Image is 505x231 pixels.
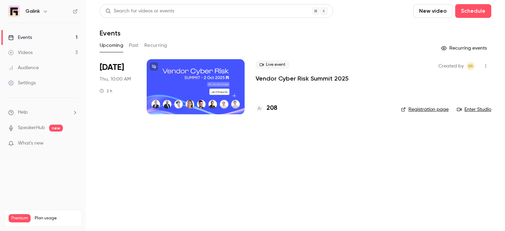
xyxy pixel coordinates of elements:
[468,62,473,70] span: ER
[401,106,449,113] a: Registration page
[100,76,131,83] span: Thu, 10:00 AM
[256,61,290,69] span: Live event
[8,64,39,71] div: Audience
[8,49,33,56] div: Videos
[100,59,136,114] div: Oct 2 Thu, 10:00 AM (Europe/Paris)
[438,62,464,70] span: Created by
[256,104,277,113] a: 208
[18,140,44,147] span: What's new
[105,8,174,15] div: Search for videos or events
[100,62,124,73] span: [DATE]
[457,106,491,113] a: Enter Studio
[8,34,32,41] div: Events
[413,4,452,18] button: New video
[100,88,112,94] div: 2 h
[455,4,491,18] button: Schedule
[9,214,31,222] span: Premium
[49,125,63,132] span: new
[438,43,491,54] button: Recurring events
[144,40,167,51] button: Recurring
[256,74,349,83] a: Vendor Cyber Risk Summit 2025
[18,124,45,132] a: SpeakerHub
[129,40,139,51] button: Past
[467,62,475,70] span: Etienne Retout
[8,80,36,86] div: Settings
[267,104,277,113] h4: 208
[100,29,121,37] h1: Events
[25,8,40,15] h6: Galink
[100,40,123,51] button: Upcoming
[35,216,77,221] span: Plan usage
[69,140,78,147] iframe: Noticeable Trigger
[18,109,28,116] span: Help
[9,6,20,17] img: Galink
[8,109,78,116] li: help-dropdown-opener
